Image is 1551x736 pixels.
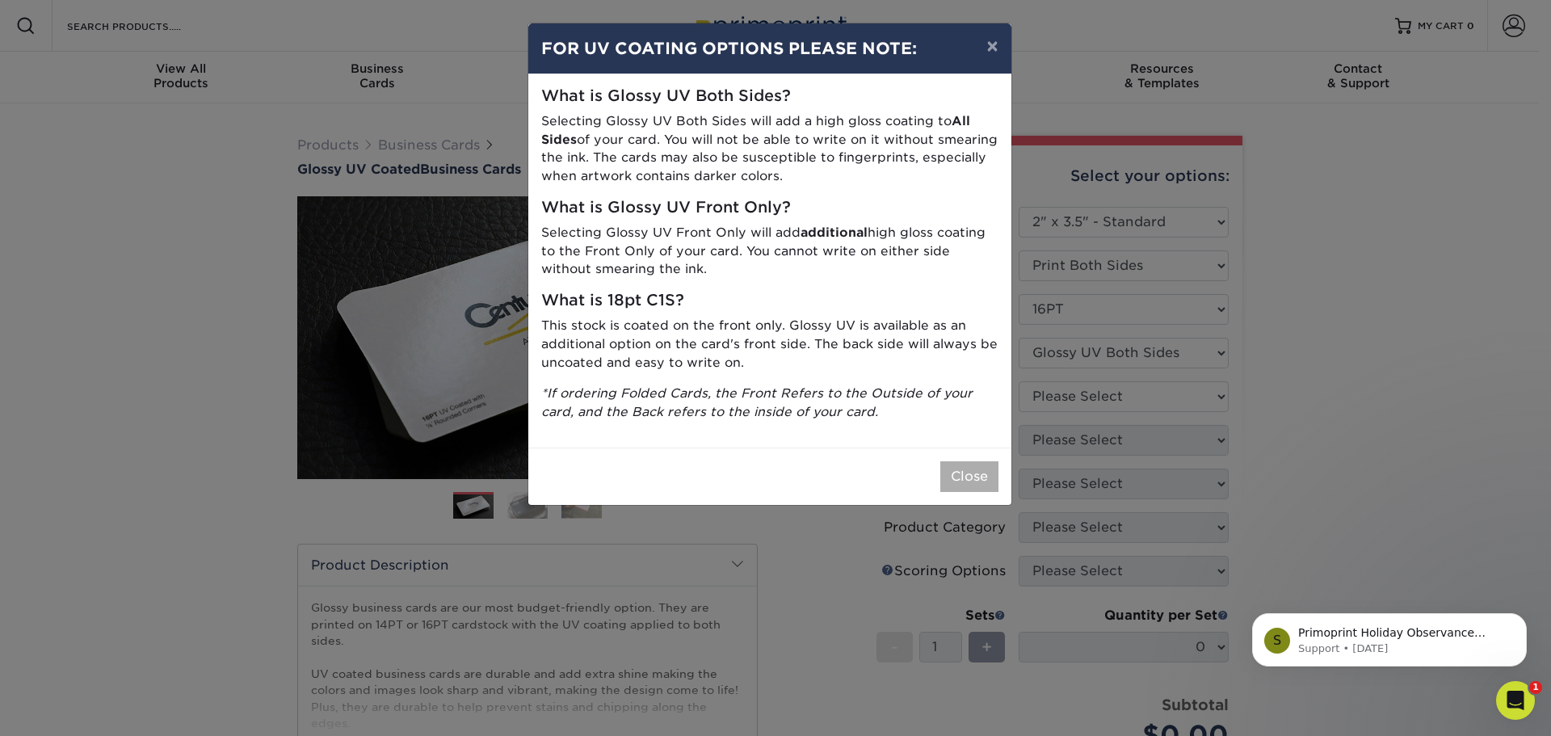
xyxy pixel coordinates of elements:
[801,225,868,240] strong: additional
[541,292,998,310] h5: What is 18pt C1S?
[1529,681,1542,694] span: 1
[1496,681,1535,720] iframe: Intercom live chat
[541,113,970,147] strong: All Sides
[541,87,998,106] h5: What is Glossy UV Both Sides?
[541,36,998,61] h4: FOR UV COATING OPTIONS PLEASE NOTE:
[1228,579,1551,692] iframe: Intercom notifications message
[973,23,1011,69] button: ×
[541,112,998,186] p: Selecting Glossy UV Both Sides will add a high gloss coating to of your card. You will not be abl...
[541,224,998,279] p: Selecting Glossy UV Front Only will add high gloss coating to the Front Only of your card. You ca...
[541,385,973,419] i: *If ordering Folded Cards, the Front Refers to the Outside of your card, and the Back refers to t...
[940,461,998,492] button: Close
[541,317,998,372] p: This stock is coated on the front only. Glossy UV is available as an additional option on the car...
[541,199,998,217] h5: What is Glossy UV Front Only?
